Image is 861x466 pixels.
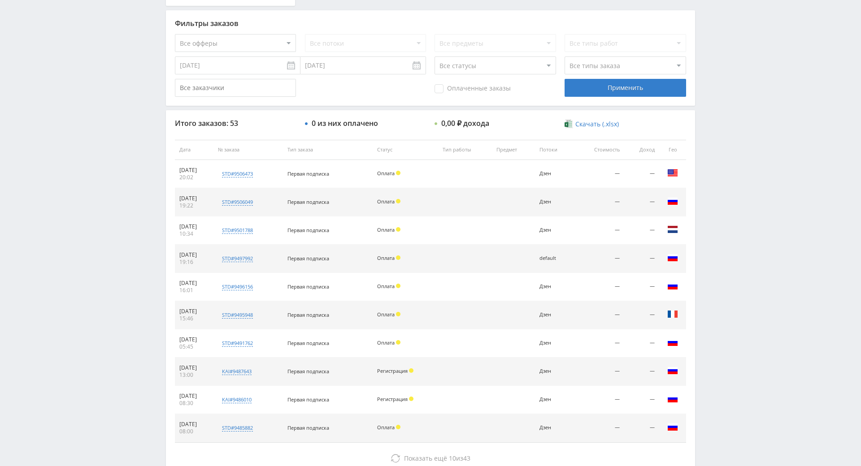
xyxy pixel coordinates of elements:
div: Дзен [539,397,570,402]
span: Холд [396,199,400,203]
td: — [624,188,659,216]
td: — [574,386,624,414]
input: Все заказчики [175,79,296,97]
img: xlsx [565,119,572,128]
th: Тип работы [438,140,492,160]
td: — [574,358,624,386]
div: [DATE] [179,308,209,315]
td: — [624,216,659,245]
div: Дзен [539,227,570,233]
div: 13:00 [179,371,209,379]
span: Регистрация [377,396,408,402]
span: Оплата [377,424,395,431]
div: std#9501788 [222,227,253,234]
td: — [574,216,624,245]
div: kai#9487643 [222,368,252,375]
td: — [624,160,659,188]
th: № заказа [213,140,283,160]
div: Итого заказов: 53 [175,119,296,127]
span: Первая подписка [287,396,329,403]
div: 20:02 [179,174,209,181]
td: — [574,414,624,442]
span: Оплата [377,255,395,261]
span: Первая подписка [287,340,329,346]
div: [DATE] [179,364,209,371]
div: Дзен [539,284,570,289]
th: Гео [659,140,686,160]
div: std#9506473 [222,170,253,177]
td: — [624,301,659,329]
div: std#9485882 [222,424,253,431]
span: Показать ещё [404,454,447,462]
span: Холд [396,171,400,175]
img: rus.png [667,393,678,404]
td: — [624,329,659,358]
td: — [624,273,659,301]
span: Первая подписка [287,424,329,431]
img: rus.png [667,422,678,432]
span: Оплата [377,283,395,289]
img: nld.png [667,224,678,235]
span: 43 [463,454,470,462]
span: Холд [396,284,400,288]
div: 16:01 [179,287,209,294]
span: Первая подписка [287,255,329,262]
td: — [624,386,659,414]
span: Холд [396,227,400,232]
th: Тип заказа [283,140,373,160]
img: rus.png [667,196,678,207]
div: Дзен [539,312,570,318]
span: Холд [409,397,413,401]
span: Первая подписка [287,311,329,318]
img: rus.png [667,252,678,263]
span: Оплата [377,311,395,318]
img: rus.png [667,280,678,291]
div: Дзен [539,425,570,431]
span: Оплата [377,226,395,233]
th: Предмет [492,140,535,160]
span: Холд [409,368,413,373]
img: usa.png [667,168,678,178]
th: Доход [624,140,659,160]
div: 10:34 [179,230,209,237]
span: Холд [396,340,400,345]
div: std#9497992 [222,255,253,262]
th: Стоимость [574,140,624,160]
span: Первая подписка [287,368,329,375]
a: Скачать (.xlsx) [565,120,618,129]
img: rus.png [667,337,678,348]
div: kai#9486010 [222,396,252,403]
span: Первая подписка [287,170,329,177]
div: 0,00 ₽ дохода [441,119,489,127]
img: rus.png [667,365,678,376]
div: [DATE] [179,251,209,259]
td: — [624,245,659,273]
div: std#9496156 [222,283,253,290]
th: Дата [175,140,213,160]
td: — [574,329,624,358]
span: Скачать (.xlsx) [575,121,619,128]
span: 10 [449,454,456,462]
th: Статус [373,140,438,160]
div: 0 из них оплачено [312,119,378,127]
th: Потоки [535,140,574,160]
span: Оплата [377,170,395,177]
td: — [624,414,659,442]
div: Применить [565,79,686,97]
span: Оплата [377,339,395,346]
span: из [404,454,470,462]
div: [DATE] [179,336,209,343]
span: Первая подписка [287,198,329,205]
div: [DATE] [179,280,209,287]
div: 05:45 [179,343,209,350]
div: [DATE] [179,167,209,174]
td: — [574,160,624,188]
td: — [574,301,624,329]
div: Дзен [539,368,570,374]
div: 08:00 [179,428,209,435]
span: Холд [396,425,400,429]
span: Холд [396,255,400,260]
div: Дзен [539,171,570,177]
div: 19:16 [179,259,209,266]
span: Оплата [377,198,395,205]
